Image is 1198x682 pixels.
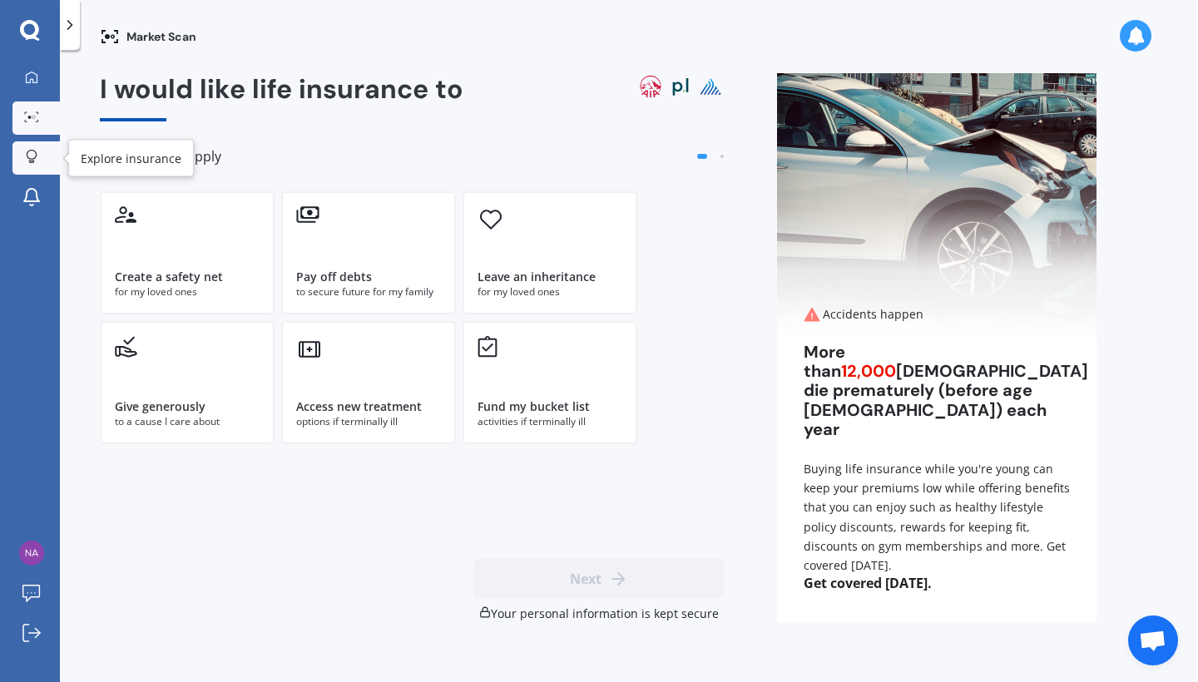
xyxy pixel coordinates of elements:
[296,398,422,415] div: Access new treatment
[474,605,724,622] div: Your personal information is kept secure
[81,150,181,166] div: Explore insurance
[19,541,44,566] img: 4ce0131b909553c473fac9287a796213
[697,73,724,100] img: pinnacle life logo
[841,360,896,382] span: 12,000
[804,459,1070,575] div: Buying life insurance while you're young can keep your premiums low while offering benefits that ...
[478,414,622,429] div: activities if terminally ill
[637,73,664,100] img: aia logo
[296,284,441,299] div: to secure future for my family
[115,414,260,429] div: to a cause I care about
[777,575,1097,591] span: Get covered [DATE].
[478,269,596,285] div: Leave an inheritance
[115,398,205,415] div: Give generously
[777,73,1097,339] img: Accidents happen
[667,73,694,100] img: partners life logo
[474,559,724,599] button: Next
[100,72,463,106] span: I would like life insurance to
[478,284,622,299] div: for my loved ones
[115,269,223,285] div: Create a safety net
[296,414,441,429] div: options if terminally ill
[1128,615,1178,665] a: Open chat
[100,27,196,47] div: Market Scan
[296,269,372,285] div: Pay off debts
[115,284,260,299] div: for my loved ones
[804,343,1070,439] div: More than [DEMOGRAPHIC_DATA] die prematurely (before age [DEMOGRAPHIC_DATA]) each year
[804,306,1070,323] div: Accidents happen
[478,398,590,415] div: Fund my bucket list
